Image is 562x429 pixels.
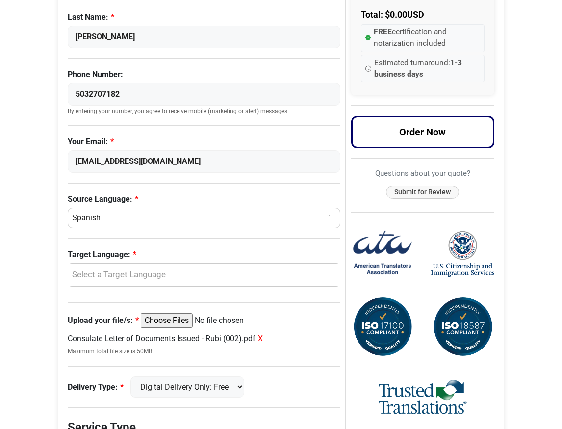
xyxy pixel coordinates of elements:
button: Submit for Review [386,186,459,199]
label: Last Name: [68,11,340,23]
img: ISO 18587 Compliant Certification [431,295,494,359]
label: Target Language: [68,249,340,261]
button: Select a Target Language [68,263,340,287]
img: American Translators Association Logo [351,222,414,286]
input: Enter Your Phone Number [68,83,340,106]
label: Delivery Type: [68,381,124,393]
div: Consulate Letter of Documents Issued - Rubi (002).pdf [68,333,340,345]
strong: 1-3 business days [374,58,462,79]
small: Maximum total file size is 50MB. [68,347,340,356]
small: By entering your number, you agree to receive mobile (marketing or alert) messages [68,108,340,116]
label: Source Language: [68,193,340,205]
span: certification and notarization included [374,27,480,50]
img: ISO 17100 Compliant Certification [351,295,414,359]
label: Your Email: [68,136,340,148]
span: 0.00 [390,9,407,20]
input: Enter Your Email [68,150,340,173]
img: United States Citizenship and Immigration Services Logo [431,230,494,277]
button: Order Now [351,116,495,148]
input: Enter Your Last Name [68,26,340,48]
h6: Questions about your quote? [351,169,495,178]
label: Upload your file/s: [68,315,139,326]
span: Estimated turnaround: [374,57,480,80]
strong: FREE [374,27,392,36]
span: X [258,334,263,343]
p: Total: $ USD [361,8,485,21]
img: Trusted Translations Logo [379,378,467,417]
label: Phone Number: [68,69,340,80]
div: Select a Target Language [73,268,330,281]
